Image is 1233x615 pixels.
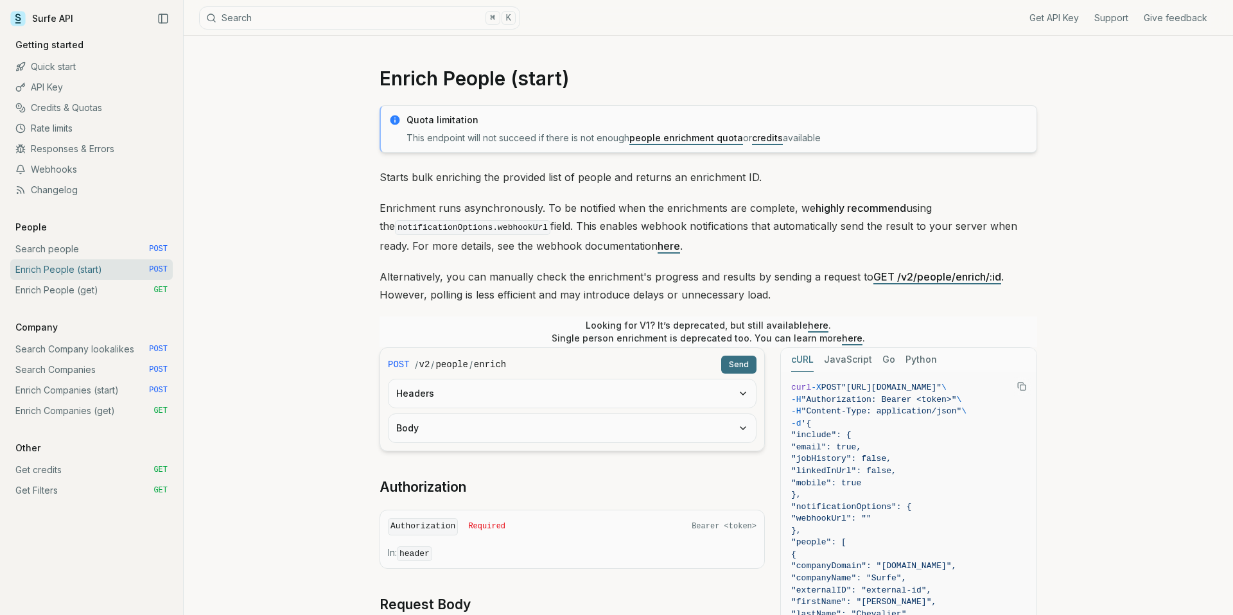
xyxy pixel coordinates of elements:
span: "firstName": "[PERSON_NAME]", [791,597,936,607]
button: cURL [791,348,814,372]
p: Other [10,442,46,455]
span: \ [961,406,966,416]
span: -X [811,383,821,392]
span: POST [149,344,168,354]
a: Surfe API [10,9,73,28]
span: "linkedInUrl": false, [791,466,896,476]
a: Get credits GET [10,460,173,480]
span: { [791,550,796,559]
a: Search Company lookalikes POST [10,339,173,359]
a: GET /v2/people/enrich/:id [873,270,1001,283]
code: header [397,546,432,561]
a: Changelog [10,180,173,200]
a: Enrich Companies (start) POST [10,380,173,401]
code: notificationOptions.webhookUrl [395,220,550,235]
button: Collapse Sidebar [153,9,173,28]
span: / [415,358,418,371]
a: Support [1094,12,1128,24]
p: Enrichment runs asynchronously. To be notified when the enrichments are complete, we using the fi... [380,199,1037,255]
a: Search Companies POST [10,359,173,380]
a: Authorization [380,478,466,496]
code: Authorization [388,518,458,535]
span: }, [791,490,801,499]
span: "notificationOptions": { [791,502,911,512]
span: curl [791,383,811,392]
span: GET [153,285,168,295]
a: here [842,333,862,343]
span: GET [153,465,168,475]
a: Get API Key [1029,12,1079,24]
span: "webhookUrl": "" [791,514,871,523]
a: Request Body [380,596,471,614]
span: Bearer <token> [692,521,756,532]
span: "email": true, [791,442,861,452]
span: -H [791,395,801,404]
code: enrich [474,358,506,371]
p: Starts bulk enriching the provided list of people and returns an enrichment ID. [380,168,1037,186]
p: Getting started [10,39,89,51]
a: Give feedback [1144,12,1207,24]
a: Quick start [10,56,173,77]
a: Enrich People (get) GET [10,280,173,300]
span: -H [791,406,801,416]
p: In: [388,546,756,560]
span: \ [941,383,947,392]
a: Credits & Quotas [10,98,173,118]
a: Webhooks [10,159,173,180]
kbd: K [502,11,516,25]
a: here [658,239,680,252]
p: Looking for V1? It’s deprecated, but still available . Single person enrichment is deprecated too... [552,319,865,345]
strong: highly recommend [816,202,906,214]
button: Go [882,348,895,372]
span: / [469,358,473,371]
a: Get Filters GET [10,480,173,501]
a: credits [752,132,783,143]
span: "people": [ [791,537,846,547]
a: Search people POST [10,239,173,259]
span: POST [149,365,168,375]
span: POST [821,383,841,392]
span: \ [956,395,961,404]
button: JavaScript [824,348,872,372]
span: "Authorization: Bearer <token>" [801,395,957,404]
a: Rate limits [10,118,173,139]
p: People [10,221,52,234]
span: Required [468,521,505,532]
span: "jobHistory": false, [791,454,891,463]
p: Company [10,321,63,334]
span: '{ [801,419,812,428]
button: Search⌘K [199,6,520,30]
p: Quota limitation [407,114,1029,126]
span: -d [791,419,801,428]
button: Headers [389,379,756,408]
span: POST [149,264,168,275]
span: POST [149,385,168,395]
button: Python [905,348,937,372]
span: POST [388,358,410,371]
span: }, [791,526,801,535]
span: / [431,358,434,371]
span: "mobile": true [791,478,861,488]
span: "externalID": "external-id", [791,585,931,595]
h1: Enrich People (start) [380,67,1037,90]
span: GET [153,485,168,496]
p: Alternatively, you can manually check the enrichment's progress and results by sending a request ... [380,268,1037,304]
span: "include": { [791,430,852,440]
a: API Key [10,77,173,98]
button: Copy Text [1012,377,1031,396]
kbd: ⌘ [485,11,500,25]
a: here [808,320,828,331]
code: v2 [419,358,430,371]
span: POST [149,244,168,254]
a: people enrichment quota [629,132,743,143]
a: Enrich People (start) POST [10,259,173,280]
span: "companyDomain": "[DOMAIN_NAME]", [791,561,956,571]
button: Send [721,356,756,374]
code: people [435,358,468,371]
span: "Content-Type: application/json" [801,406,962,416]
p: This endpoint will not succeed if there is not enough or available [407,132,1029,144]
a: Responses & Errors [10,139,173,159]
button: Body [389,414,756,442]
span: GET [153,406,168,416]
span: "companyName": "Surfe", [791,573,906,583]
